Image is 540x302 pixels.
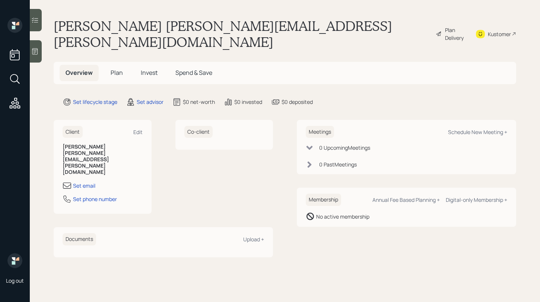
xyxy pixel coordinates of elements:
h6: Documents [63,233,96,245]
h6: Meetings [306,126,334,138]
div: $0 invested [234,98,262,106]
div: 0 Upcoming Meeting s [319,144,370,152]
div: Annual Fee Based Planning + [372,196,440,203]
h6: Client [63,126,83,138]
div: Set email [73,182,95,190]
img: retirable_logo.png [7,253,22,268]
h6: Membership [306,194,341,206]
h6: [PERSON_NAME] [PERSON_NAME][EMAIL_ADDRESS][PERSON_NAME][DOMAIN_NAME] [63,144,143,175]
div: $0 deposited [282,98,313,106]
div: 0 Past Meeting s [319,160,357,168]
div: Schedule New Meeting + [448,128,507,136]
span: Overview [66,69,93,77]
div: Set lifecycle stage [73,98,117,106]
div: Set advisor [137,98,163,106]
div: $0 net-worth [183,98,215,106]
div: Upload + [243,236,264,243]
div: Log out [6,277,24,284]
span: Plan [111,69,123,77]
div: Plan Delivery [445,26,466,42]
div: No active membership [316,213,369,220]
h1: [PERSON_NAME] [PERSON_NAME][EMAIL_ADDRESS][PERSON_NAME][DOMAIN_NAME] [54,18,430,50]
div: Set phone number [73,195,117,203]
div: Edit [133,128,143,136]
div: Kustomer [488,30,511,38]
div: Digital-only Membership + [446,196,507,203]
span: Spend & Save [175,69,212,77]
span: Invest [141,69,158,77]
h6: Co-client [184,126,213,138]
